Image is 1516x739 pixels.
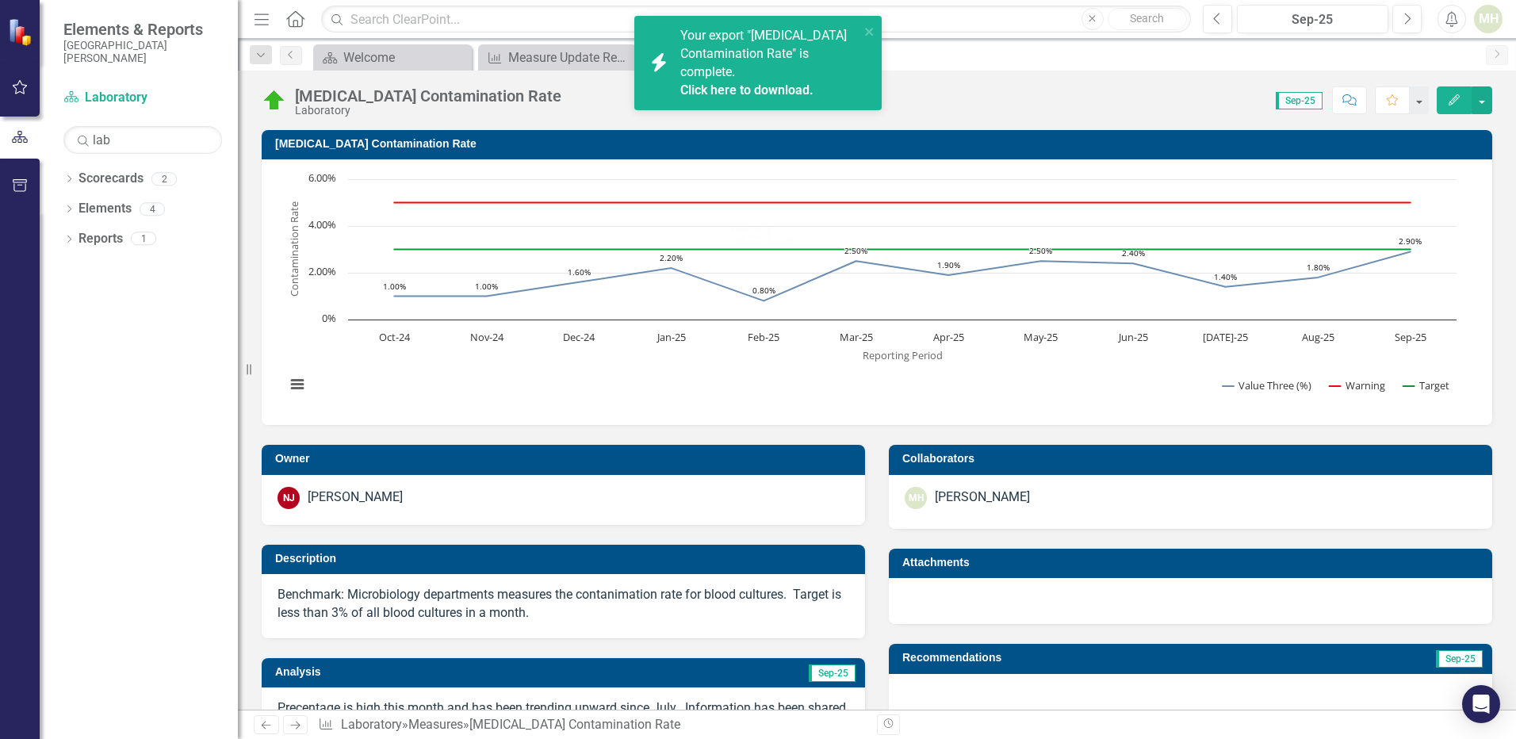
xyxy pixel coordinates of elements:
[1399,235,1422,247] text: 2.90%
[470,330,504,344] text: Nov-24
[680,82,814,98] a: Click here to download.
[1307,262,1330,273] text: 1.80%
[78,230,123,248] a: Reports
[275,138,1484,150] h3: [MEDICAL_DATA] Contamination Rate
[318,716,865,734] div: » »
[748,330,779,344] text: Feb-25
[937,259,960,270] text: 1.90%
[278,171,1464,409] svg: Interactive chart
[262,88,287,113] img: On Target
[308,170,336,185] text: 6.00%
[8,18,36,46] img: ClearPoint Strategy
[392,200,1414,206] g: Warning, line 2 of 3 with 12 data points.
[902,652,1294,664] h3: Recommendations
[275,666,557,678] h3: Analysis
[78,200,132,218] a: Elements
[1214,271,1237,282] text: 1.40%
[1024,330,1058,344] text: May-25
[902,453,1484,465] h3: Collaborators
[295,87,561,105] div: [MEDICAL_DATA] Contamination Rate
[1237,5,1388,33] button: Sep-25
[286,373,308,396] button: View chart menu, Chart
[1108,8,1187,30] button: Search
[1276,92,1323,109] span: Sep-25
[322,311,336,325] text: 0%
[864,22,875,40] button: close
[151,172,177,186] div: 2
[1130,12,1164,25] span: Search
[392,247,1414,253] g: Target, line 3 of 3 with 12 data points.
[308,488,403,507] div: [PERSON_NAME]
[902,557,1484,569] h3: Attachments
[840,330,873,344] text: Mar-25
[275,553,857,565] h3: Description
[63,126,222,154] input: Search Below...
[1330,378,1386,392] button: Show Warning
[278,586,849,622] p: Benchmark: Microbiology departments measures the contanimation rate for blood cultures. Target is...
[63,89,222,107] a: Laboratory
[278,171,1476,409] div: Chart. Highcharts interactive chart.
[308,264,336,278] text: 2.00%
[935,488,1030,507] div: [PERSON_NAME]
[1436,650,1483,668] span: Sep-25
[287,202,301,297] text: Contamination Rate
[1029,245,1052,256] text: 2.50%
[680,28,856,99] span: Your export "[MEDICAL_DATA] Contamination Rate" is complete.
[844,245,867,256] text: 2.50%
[140,202,165,216] div: 4
[508,48,633,67] div: Measure Update Report
[295,105,561,117] div: Laboratory
[469,717,680,732] div: [MEDICAL_DATA] Contamination Rate
[278,699,849,736] p: Precentage is high this month and has been trending upward since July. Information has been share...
[275,453,857,465] h3: Owner
[1117,330,1148,344] text: Jun-25
[905,487,927,509] div: MH
[933,330,964,344] text: Apr-25
[809,664,856,682] span: Sep-25
[1242,10,1383,29] div: Sep-25
[343,48,468,67] div: Welcome
[1462,685,1500,723] div: Open Intercom Messenger
[278,487,300,509] div: NJ
[1474,5,1503,33] button: MH
[568,266,591,278] text: 1.60%
[660,252,683,263] text: 2.20%
[1203,330,1248,344] text: [DATE]-25
[321,6,1191,33] input: Search ClearPoint...
[1403,378,1450,392] button: Show Target
[475,281,498,292] text: 1.00%
[656,330,686,344] text: Jan-25
[317,48,468,67] a: Welcome
[752,285,775,296] text: 0.80%
[1302,330,1334,344] text: Aug-25
[408,717,463,732] a: Measures
[383,281,406,292] text: 1.00%
[482,48,633,67] a: Measure Update Report
[78,170,144,188] a: Scorecards
[1223,378,1312,392] button: Show Value Three (%)
[563,330,595,344] text: Dec-24
[63,39,222,65] small: [GEOGRAPHIC_DATA][PERSON_NAME]
[63,20,222,39] span: Elements & Reports
[379,330,411,344] text: Oct-24
[341,717,402,732] a: Laboratory
[1122,247,1145,258] text: 2.40%
[308,217,336,232] text: 4.00%
[131,232,156,246] div: 1
[1395,330,1426,344] text: Sep-25
[863,348,943,362] text: Reporting Period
